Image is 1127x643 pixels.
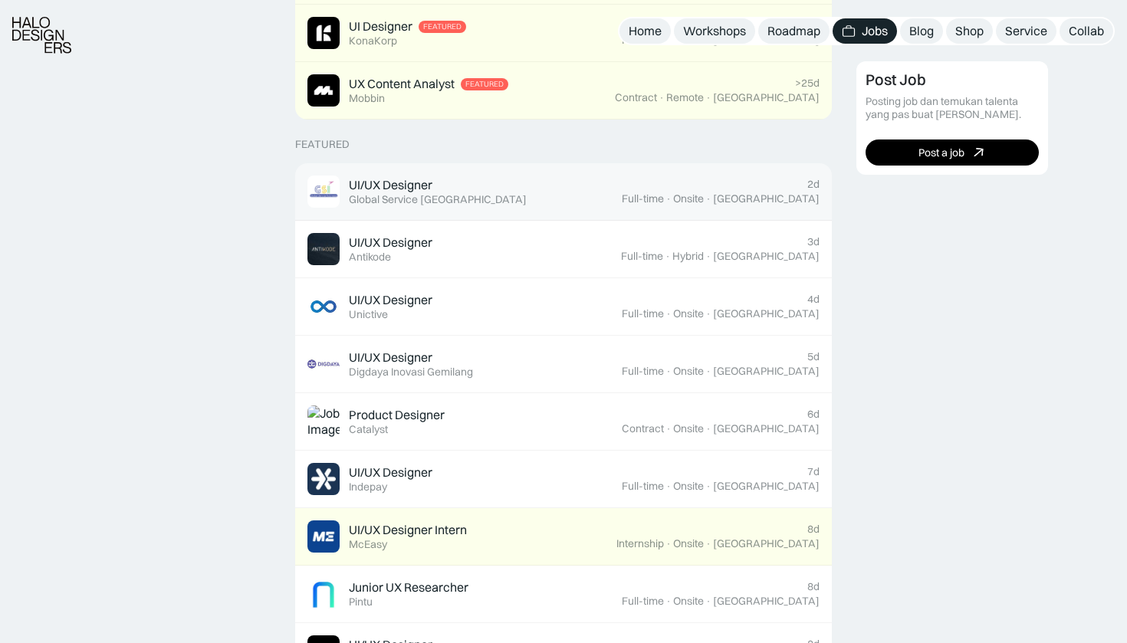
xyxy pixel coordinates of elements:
div: Internship [616,537,664,550]
div: UI/UX Designer [349,292,432,308]
div: · [665,422,672,435]
a: Roadmap [758,18,830,44]
div: UI/UX Designer [349,235,432,251]
div: Jobs [862,23,888,39]
div: · [665,250,671,263]
div: Pintu [349,595,373,609]
a: Job ImageUI/UX DesignerDigdaya Inovasi Gemilang5dFull-time·Onsite·[GEOGRAPHIC_DATA] [295,336,832,393]
div: [GEOGRAPHIC_DATA] [713,250,820,263]
div: 7d [807,465,820,478]
div: 8d [807,580,820,593]
div: Onsite [673,365,704,378]
div: Indepay [349,481,387,494]
div: · [705,250,711,263]
a: Job ImageUI/UX DesignerIndepay7dFull-time·Onsite·[GEOGRAPHIC_DATA] [295,451,832,508]
img: Job Image [307,463,340,495]
div: · [665,365,672,378]
div: Full-time [622,480,664,493]
div: Collab [1069,23,1104,39]
div: · [705,91,711,104]
div: Full-time [622,192,664,205]
div: UI Designer [349,18,412,34]
div: · [705,422,711,435]
div: · [665,307,672,320]
div: Global Service [GEOGRAPHIC_DATA] [349,193,527,206]
div: 5d [807,350,820,363]
div: · [659,91,665,104]
div: Remote [666,91,704,104]
div: [GEOGRAPHIC_DATA] [713,365,820,378]
div: UX Content Analyst [349,76,455,92]
div: Contract [615,91,657,104]
div: [GEOGRAPHIC_DATA] [713,537,820,550]
img: Job Image [307,348,340,380]
div: · [705,480,711,493]
div: Antikode [349,251,391,264]
div: Onsite [673,192,704,205]
a: Job ImageUI DesignerFeaturedKonaKorp>25dFull-time·Onsite·[GEOGRAPHIC_DATA] [295,5,832,62]
div: · [705,537,711,550]
div: Featured [465,80,504,89]
div: Full-time [621,250,663,263]
a: Job ImageUI/UX DesignerGlobal Service [GEOGRAPHIC_DATA]2dFull-time·Onsite·[GEOGRAPHIC_DATA] [295,163,832,221]
div: 6d [807,408,820,421]
img: Job Image [307,17,340,49]
div: Home [629,23,662,39]
a: Shop [946,18,993,44]
div: · [665,595,672,608]
div: UI/UX Designer [349,464,432,481]
div: · [665,34,672,47]
img: Job Image [307,405,340,438]
div: · [705,34,711,47]
div: Onsite [673,595,704,608]
div: [GEOGRAPHIC_DATA] [713,422,820,435]
div: Post a job [918,146,964,159]
div: · [665,480,672,493]
div: · [705,307,711,320]
div: UI/UX Designer Intern [349,522,467,538]
div: Service [1005,23,1047,39]
div: KonaKorp [349,34,397,48]
img: Job Image [307,176,340,208]
div: · [665,537,672,550]
div: Featured [423,22,462,31]
div: [GEOGRAPHIC_DATA] [713,595,820,608]
div: Full-time [622,595,664,608]
a: Service [996,18,1056,44]
div: 4d [807,293,820,306]
div: Catalyst [349,423,388,436]
img: Job Image [307,233,340,265]
div: Full-time [622,365,664,378]
img: Job Image [307,578,340,610]
div: [GEOGRAPHIC_DATA] [713,480,820,493]
a: Job ImageProduct DesignerCatalyst6dContract·Onsite·[GEOGRAPHIC_DATA] [295,393,832,451]
div: Unictive [349,308,388,321]
div: UI/UX Designer [349,177,432,193]
div: Roadmap [767,23,820,39]
div: Mobbin [349,92,385,105]
div: 8d [807,523,820,536]
a: Home [619,18,671,44]
div: Blog [909,23,934,39]
div: · [705,365,711,378]
div: 3d [807,235,820,248]
div: McEasy [349,538,387,551]
a: Job ImageUI/UX DesignerUnictive4dFull-time·Onsite·[GEOGRAPHIC_DATA] [295,278,832,336]
div: Posting job dan temukan talenta yang pas buat [PERSON_NAME]. [866,95,1039,121]
a: Post a job [866,139,1039,166]
div: Onsite [673,480,704,493]
div: Full-time [622,34,664,47]
a: Job ImageUI/UX Designer InternMcEasy8dInternship·Onsite·[GEOGRAPHIC_DATA] [295,508,832,566]
div: [GEOGRAPHIC_DATA] [713,91,820,104]
div: Full-time [622,307,664,320]
a: Workshops [674,18,755,44]
div: Workshops [683,23,746,39]
a: Job ImageUI/UX DesignerAntikode3dFull-time·Hybrid·[GEOGRAPHIC_DATA] [295,221,832,278]
a: Job ImageJunior UX ResearcherPintu8dFull-time·Onsite·[GEOGRAPHIC_DATA] [295,566,832,623]
div: Onsite [673,307,704,320]
div: · [705,192,711,205]
div: Onsite [673,422,704,435]
div: UI/UX Designer [349,349,432,366]
div: Contract [622,422,664,435]
div: [GEOGRAPHIC_DATA] [713,192,820,205]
